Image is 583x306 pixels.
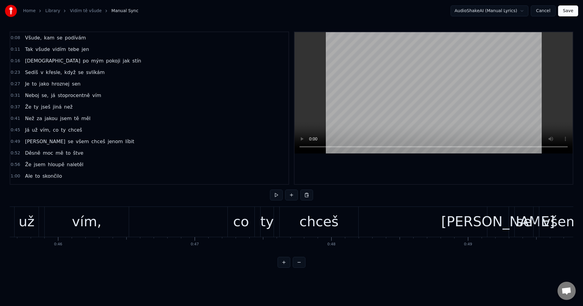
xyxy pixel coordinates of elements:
[90,57,104,64] span: mým
[47,161,65,168] span: hloupě
[23,8,36,14] a: Home
[33,103,39,110] span: ty
[11,35,20,41] span: 0:08
[35,46,51,53] span: všude
[558,5,578,16] button: Save
[11,104,20,110] span: 0:37
[31,126,38,133] span: už
[42,173,63,180] span: skončilo
[441,211,555,232] div: [PERSON_NAME]
[55,150,64,156] span: mě
[73,150,84,156] span: štve
[132,57,142,64] span: stín
[24,161,32,168] span: Že
[39,80,50,87] span: jako
[24,46,33,53] span: Tak
[107,138,124,145] span: jenom
[56,34,63,41] span: se
[57,92,90,99] span: stoprocentně
[40,103,51,110] span: jseš
[24,173,33,180] span: Ale
[24,138,66,145] span: [PERSON_NAME]
[125,138,135,145] span: líbit
[24,80,30,87] span: Je
[11,150,20,156] span: 0:52
[24,34,42,41] span: Všude,
[68,46,80,53] span: tebe
[77,69,84,76] span: se
[81,115,91,122] span: měl
[60,115,72,122] span: jsem
[82,57,89,64] span: po
[122,57,131,64] span: jak
[64,34,87,41] span: podívám
[327,242,336,247] div: 0:48
[11,46,20,52] span: 0:11
[11,116,20,122] span: 0:41
[75,138,90,145] span: všem
[24,103,32,110] span: Že
[52,103,62,110] span: jiná
[64,69,76,76] span: když
[105,57,121,64] span: pokoji
[11,162,20,168] span: 0:56
[67,138,74,145] span: se
[11,81,20,87] span: 0:27
[39,126,51,133] span: vím,
[43,34,55,41] span: kam
[36,115,43,122] span: za
[11,69,20,76] span: 0:23
[233,211,249,232] div: co
[40,69,44,76] span: v
[42,150,54,156] span: moc
[52,126,59,133] span: co
[299,211,339,232] div: chceš
[72,211,101,232] div: vím,
[542,211,579,232] div: všem
[67,126,83,133] span: chceš
[85,69,105,76] span: svlíkám
[45,69,63,76] span: křesle,
[81,46,90,53] span: jen
[44,115,58,122] span: jakou
[24,57,81,64] span: [DEMOGRAPHIC_DATA]
[35,173,41,180] span: to
[191,242,199,247] div: 0:47
[66,161,84,168] span: naletěl
[71,80,81,87] span: sen
[63,103,73,110] span: než
[24,150,41,156] span: Děsně
[41,92,49,99] span: se,
[24,126,30,133] span: Já
[19,211,34,232] div: už
[50,92,56,99] span: já
[73,115,80,122] span: tě
[11,173,20,179] span: 1:00
[31,80,37,87] span: to
[5,5,17,17] img: youka
[65,150,71,156] span: to
[464,242,472,247] div: 0:49
[24,115,35,122] span: Než
[557,282,576,300] div: Otevřený chat
[24,92,39,99] span: Neboj
[531,5,555,16] button: Cancel
[11,139,20,145] span: 0:49
[60,126,66,133] span: ty
[52,46,66,53] span: vidím
[111,8,138,14] span: Manual Sync
[33,161,46,168] span: jsem
[70,8,102,14] a: Vidím tě všude
[54,242,62,247] div: 0:46
[45,8,60,14] a: Library
[260,211,274,232] div: ty
[51,80,70,87] span: hroznej
[24,69,39,76] span: Sedíš
[11,58,20,64] span: 0:16
[91,138,106,145] span: chceš
[92,92,102,99] span: vím
[23,8,138,14] nav: breadcrumb
[11,92,20,99] span: 0:31
[11,127,20,133] span: 0:45
[516,211,532,232] div: se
